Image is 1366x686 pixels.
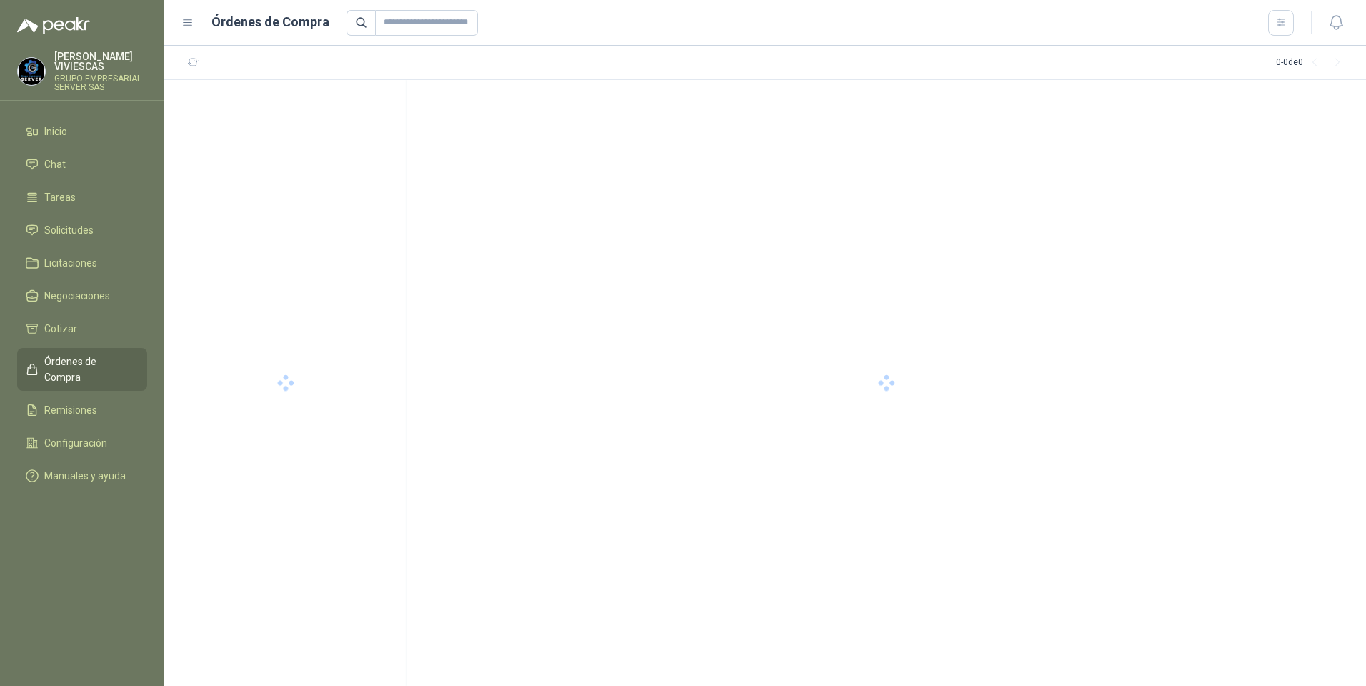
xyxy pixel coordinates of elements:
[44,288,110,304] span: Negociaciones
[17,315,147,342] a: Cotizar
[44,222,94,238] span: Solicitudes
[44,124,67,139] span: Inicio
[44,402,97,418] span: Remisiones
[211,12,329,32] h1: Órdenes de Compra
[17,397,147,424] a: Remisiones
[17,429,147,457] a: Configuración
[44,189,76,205] span: Tareas
[17,249,147,277] a: Licitaciones
[44,435,107,451] span: Configuración
[44,354,134,385] span: Órdenes de Compra
[17,17,90,34] img: Logo peakr
[44,321,77,337] span: Cotizar
[44,468,126,484] span: Manuales y ayuda
[54,74,147,91] p: GRUPO EMPRESARIAL SERVER SAS
[17,118,147,145] a: Inicio
[54,51,147,71] p: [PERSON_NAME] VIVIESCAS
[17,184,147,211] a: Tareas
[17,282,147,309] a: Negociaciones
[44,156,66,172] span: Chat
[17,462,147,489] a: Manuales y ayuda
[18,58,45,85] img: Company Logo
[17,348,147,391] a: Órdenes de Compra
[44,255,97,271] span: Licitaciones
[17,217,147,244] a: Solicitudes
[1276,51,1349,74] div: 0 - 0 de 0
[17,151,147,178] a: Chat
